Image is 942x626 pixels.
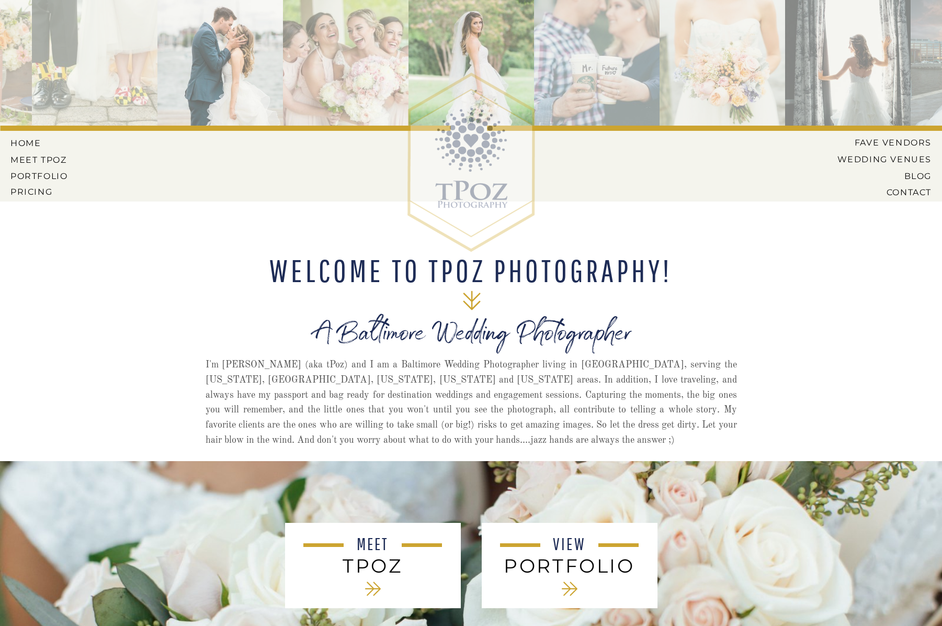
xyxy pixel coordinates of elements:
h1: A Baltimore Wedding Photographer [235,326,708,361]
a: Pricing [10,187,70,196]
a: Fave Vendors [846,138,932,147]
a: Wedding Venues [821,154,932,164]
p: I'm [PERSON_NAME] (aka tPoz) and I am a Baltimore Wedding Photographer living in [GEOGRAPHIC_DATA... [206,357,737,455]
a: PORTFOLIO [10,171,70,181]
a: HOME [10,138,58,148]
h2: WELCOME TO tPoz Photography! [263,255,679,286]
a: MEET [349,535,396,555]
a: VIEW [546,535,593,555]
a: BLOG [829,171,932,181]
a: MEET tPoz [10,155,67,164]
a: PORTFOLIO [499,555,640,576]
a: CONTACT [849,187,932,197]
a: tPoz [302,555,444,576]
